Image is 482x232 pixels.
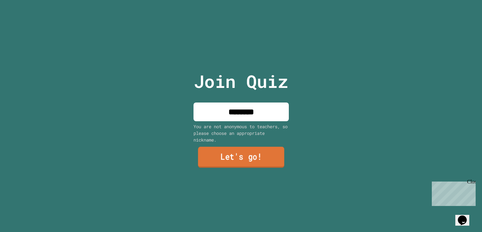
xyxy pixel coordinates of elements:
[193,123,289,143] div: You are not anonymous to teachers, so please choose an appropriate nickname.
[198,147,284,168] a: Let's go!
[194,68,288,95] p: Join Quiz
[429,179,476,206] iframe: chat widget
[455,207,476,226] iframe: chat widget
[3,3,44,40] div: Chat with us now!Close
